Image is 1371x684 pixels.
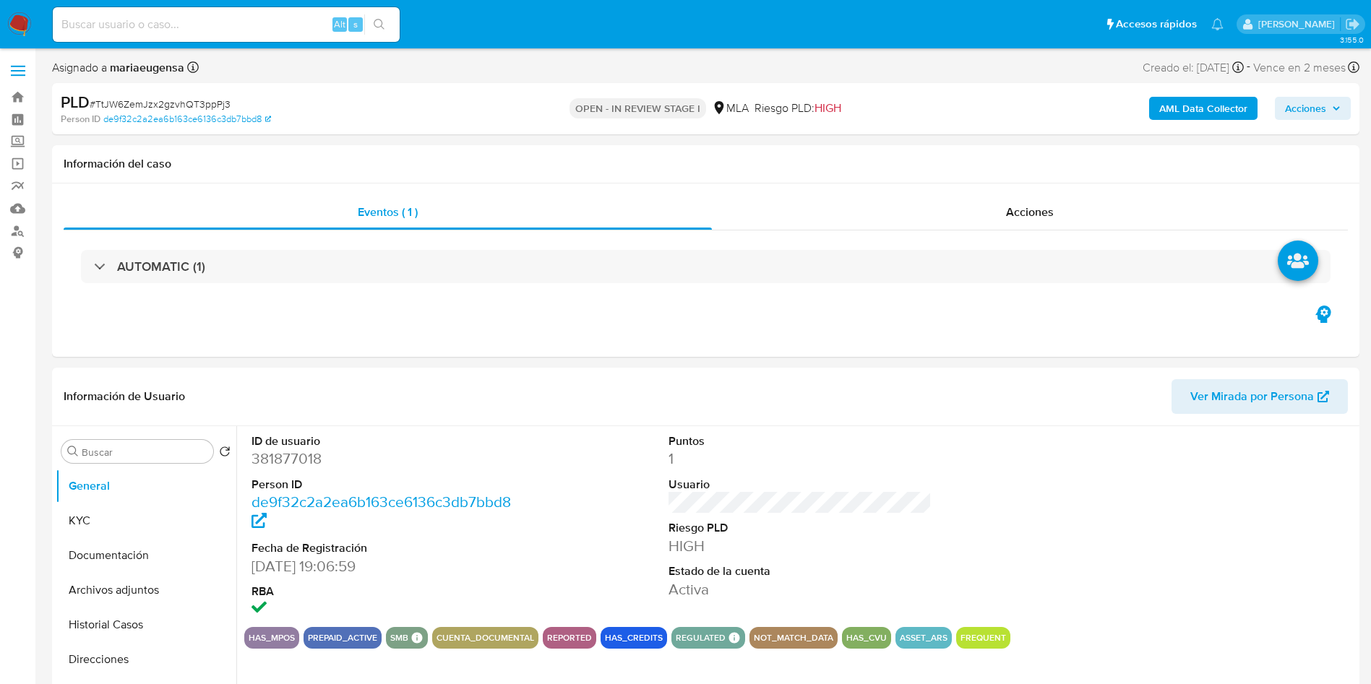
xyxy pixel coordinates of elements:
span: HIGH [815,100,841,116]
button: cuenta_documental [437,635,534,641]
span: Riesgo PLD: [755,100,841,116]
button: Buscar [67,446,79,457]
span: Vence en 2 meses [1253,60,1346,76]
a: de9f32c2a2ea6b163ce6136c3db7bbd8 [103,113,271,126]
span: Ver Mirada por Persona [1190,379,1314,414]
dd: HIGH [669,536,932,556]
button: not_match_data [754,635,833,641]
a: Notificaciones [1211,18,1224,30]
dt: RBA [252,584,515,599]
button: Volver al orden por defecto [219,446,231,462]
p: OPEN - IN REVIEW STAGE I [570,98,706,118]
b: AML Data Collector [1159,97,1247,120]
dt: ID de usuario [252,433,515,449]
a: Salir [1345,17,1360,32]
span: Acciones [1006,204,1054,220]
button: asset_ars [900,635,947,641]
span: Alt [334,17,345,31]
dt: Riesgo PLD [669,520,932,536]
dd: 1 [669,449,932,469]
button: Historial Casos [56,607,236,642]
button: Ver Mirada por Persona [1172,379,1348,414]
span: Eventos ( 1 ) [358,204,418,220]
b: mariaeugensa [107,59,184,76]
button: prepaid_active [308,635,377,641]
input: Buscar [82,446,207,459]
span: Asignado a [52,60,184,76]
dt: Usuario [669,477,932,493]
div: MLA [712,100,749,116]
button: Documentación [56,538,236,573]
button: search-icon [364,14,394,35]
button: regulated [676,635,726,641]
button: has_mpos [249,635,295,641]
dt: Puntos [669,433,932,449]
button: has_cvu [846,635,887,641]
b: PLD [61,90,90,113]
button: has_credits [605,635,663,641]
dd: 381877018 [252,449,515,469]
a: de9f32c2a2ea6b163ce6136c3db7bbd8 [252,491,511,532]
div: AUTOMATIC (1) [81,250,1331,283]
span: - [1247,58,1250,77]
span: s [353,17,358,31]
button: Archivos adjuntos [56,573,236,607]
b: Person ID [61,113,100,126]
dd: [DATE] 19:06:59 [252,556,515,576]
dd: Activa [669,579,932,599]
button: AML Data Collector [1149,97,1258,120]
button: Direcciones [56,642,236,677]
p: mariaeugenia.sanchez@mercadolibre.com [1258,17,1340,31]
button: frequent [960,635,1006,641]
input: Buscar usuario o caso... [53,15,400,34]
button: General [56,469,236,503]
span: Accesos rápidos [1116,17,1197,32]
span: Acciones [1285,97,1326,120]
dt: Estado de la cuenta [669,563,932,579]
dt: Person ID [252,477,515,493]
button: Acciones [1275,97,1351,120]
dt: Fecha de Registración [252,540,515,556]
span: # TtJW6ZemJzx2gzvhQT3ppPj3 [90,97,231,111]
h1: Información de Usuario [64,389,185,404]
button: smb [390,635,408,641]
h1: Información del caso [64,157,1348,171]
div: Creado el: [DATE] [1143,58,1244,77]
button: reported [547,635,592,641]
button: KYC [56,503,236,538]
h3: AUTOMATIC (1) [117,259,205,274]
